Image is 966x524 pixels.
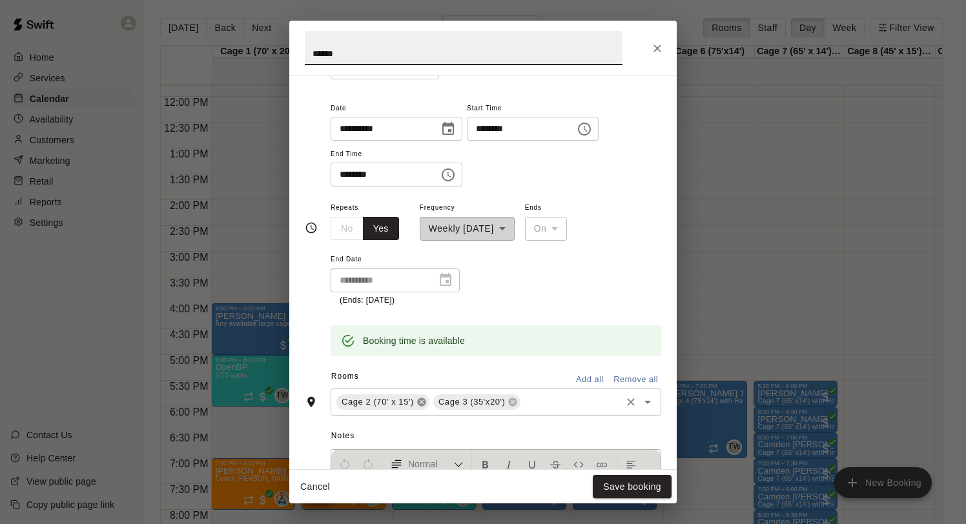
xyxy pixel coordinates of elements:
[357,452,379,476] button: Redo
[467,100,599,117] span: Start Time
[610,370,661,390] button: Remove all
[331,251,460,268] span: End Date
[331,100,462,117] span: Date
[408,458,453,470] span: Normal
[433,394,521,410] div: Cage 3 (35'x20')
[622,393,640,411] button: Clear
[525,199,568,217] span: Ends
[521,452,543,476] button: Format Underline
[340,294,451,307] p: (Ends: [DATE])
[294,475,336,499] button: Cancel
[593,475,672,499] button: Save booking
[336,394,429,410] div: Cage 2 (70' x 15')
[571,116,597,142] button: Choose time, selected time is 6:00 PM
[363,329,465,352] div: Booking time is available
[334,452,356,476] button: Undo
[331,372,359,381] span: Rooms
[305,221,318,234] svg: Timing
[385,452,469,476] button: Formatting Options
[568,452,590,476] button: Insert Code
[331,426,661,447] span: Notes
[544,452,566,476] button: Format Strikethrough
[639,393,657,411] button: Open
[331,199,409,217] span: Repeats
[435,116,461,142] button: Choose date, selected date is Aug 21, 2025
[435,162,461,188] button: Choose time, selected time is 7:00 PM
[331,146,462,163] span: End Time
[646,37,669,60] button: Close
[620,452,642,476] button: Left Align
[498,452,520,476] button: Format Italics
[569,370,610,390] button: Add all
[475,452,497,476] button: Format Bold
[433,396,511,408] span: Cage 3 (35'x20')
[420,199,515,217] span: Frequency
[336,396,419,408] span: Cage 2 (70' x 15')
[305,396,318,408] svg: Rooms
[591,452,613,476] button: Insert Link
[363,217,399,241] button: Yes
[525,217,568,241] div: On
[331,217,399,241] div: outlined button group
